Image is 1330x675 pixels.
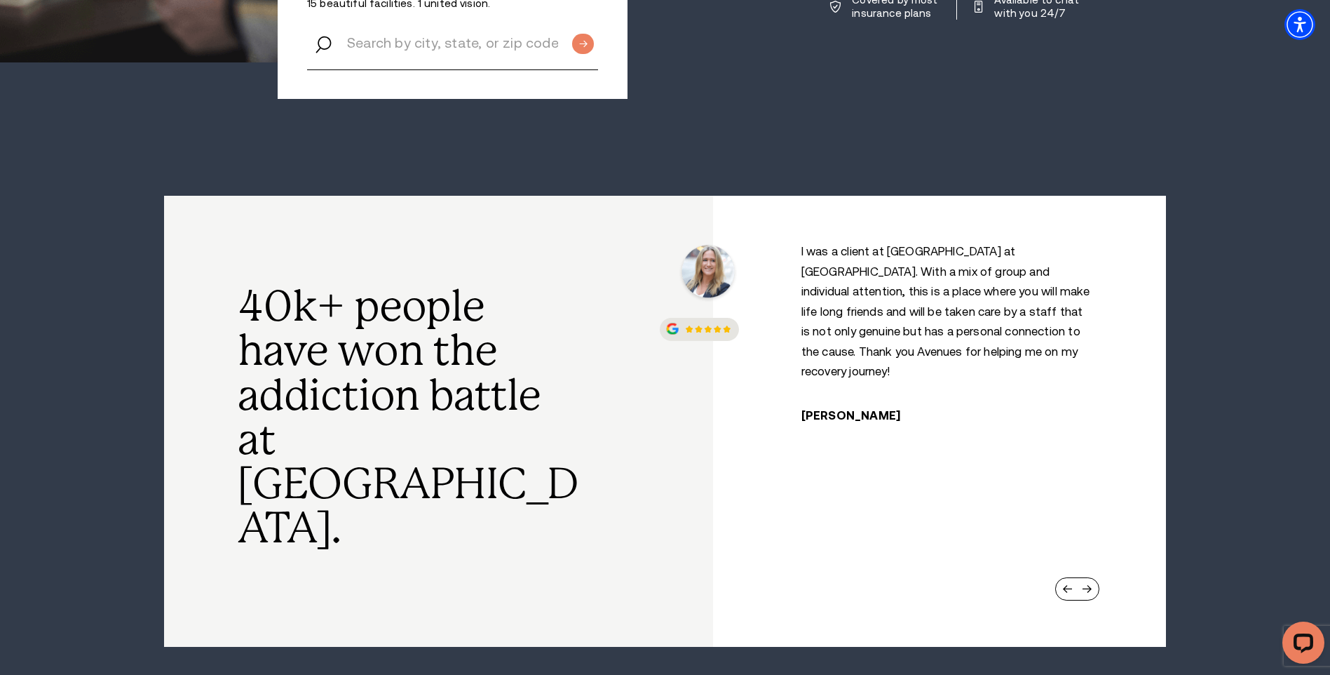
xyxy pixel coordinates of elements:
div: Next slide [1082,584,1092,594]
p: I was a client at [GEOGRAPHIC_DATA] at [GEOGRAPHIC_DATA]. With a mix of group and individual atte... [801,242,1092,382]
cite: [PERSON_NAME] [801,409,900,422]
h2: 40k+ people have won the addiction battle at [GEOGRAPHIC_DATA]. [238,284,581,550]
div: Previous slide [1063,584,1073,594]
img: a woman smiling for the camera [677,242,738,303]
div: Accessibility Menu [1284,9,1315,40]
iframe: LiveChat chat widget [1271,616,1330,675]
input: Submit button [572,34,594,54]
input: Search by city, state, or zip code [307,17,598,70]
div: / [740,242,1139,422]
